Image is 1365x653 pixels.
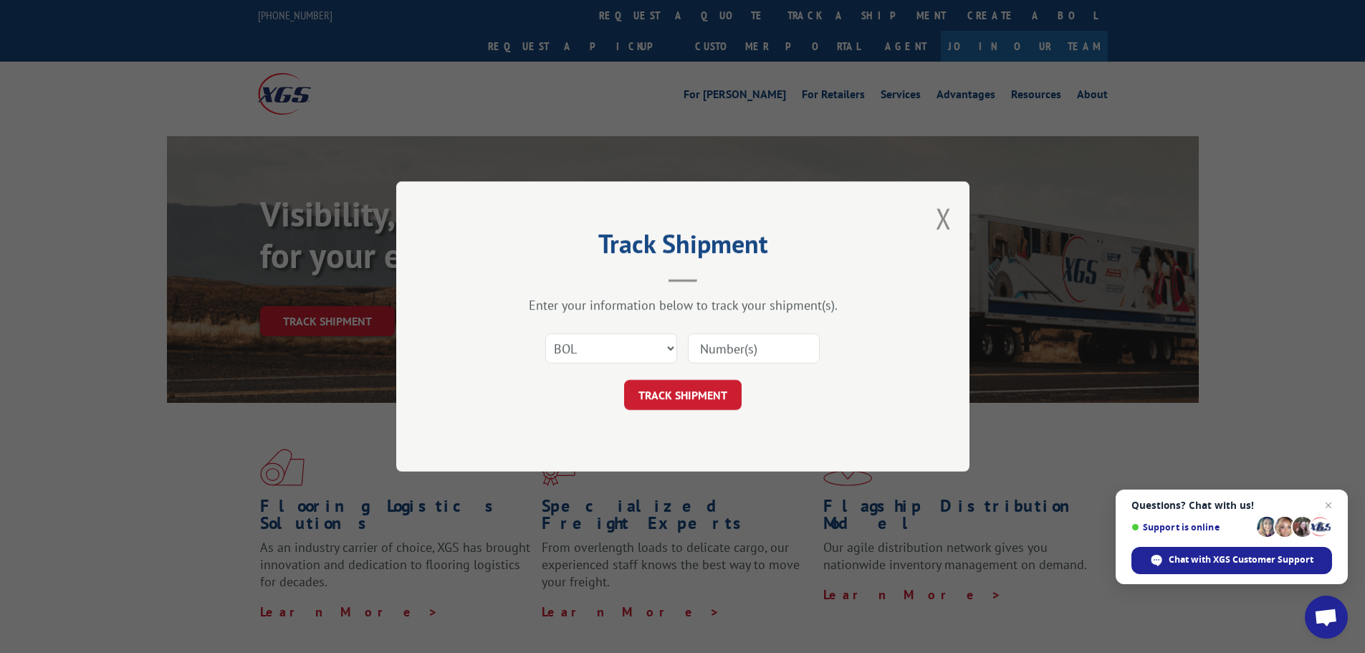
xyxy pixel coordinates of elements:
h2: Track Shipment [468,234,898,261]
div: Chat with XGS Customer Support [1131,547,1332,574]
span: Questions? Chat with us! [1131,500,1332,511]
div: Enter your information below to track your shipment(s). [468,297,898,313]
span: Chat with XGS Customer Support [1169,553,1313,566]
button: Close modal [936,199,952,237]
span: Support is online [1131,522,1252,533]
button: TRACK SHIPMENT [624,380,742,410]
div: Open chat [1305,596,1348,639]
span: Close chat [1320,497,1337,514]
input: Number(s) [688,333,820,363]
